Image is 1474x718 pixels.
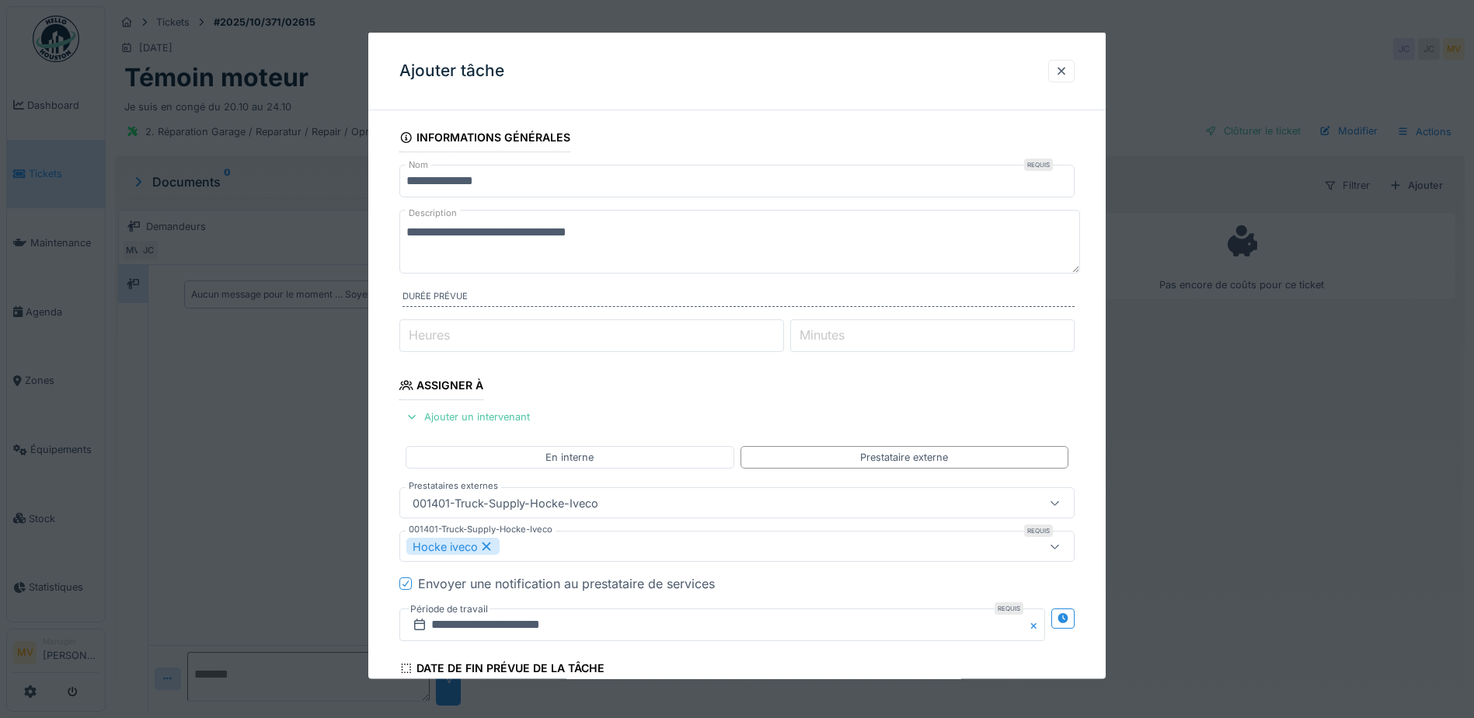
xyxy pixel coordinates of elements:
[406,494,605,511] div: 001401-Truck-Supply-Hocke-Iveco
[402,290,1075,307] label: Durée prévue
[1024,525,1053,537] div: Requis
[399,61,504,81] h3: Ajouter tâche
[418,574,715,593] div: Envoyer une notification au prestataire de services
[406,326,453,344] label: Heures
[406,523,556,536] label: 001401-Truck-Supply-Hocke-Iveco
[860,450,948,465] div: Prestataire externe
[796,326,848,344] label: Minutes
[399,657,605,683] div: Date de fin prévue de la tâche
[406,204,460,223] label: Description
[409,601,490,618] label: Période de travail
[399,374,483,400] div: Assigner à
[406,538,500,555] div: Hocke iveco
[406,479,501,493] label: Prestataires externes
[1028,608,1045,641] button: Close
[399,126,570,152] div: Informations générales
[1024,159,1053,171] div: Requis
[545,450,594,465] div: En interne
[995,602,1023,615] div: Requis
[399,406,536,427] div: Ajouter un intervenant
[406,159,431,172] label: Nom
